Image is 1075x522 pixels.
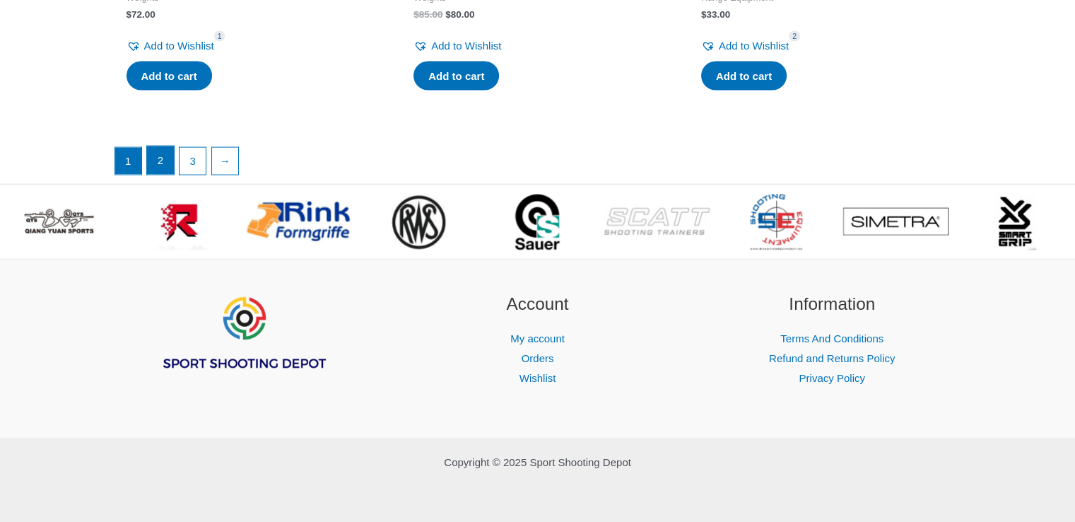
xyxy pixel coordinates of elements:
span: $ [445,9,451,20]
a: Refund and Returns Policy [769,352,895,364]
span: $ [127,9,132,20]
span: 1 [214,31,225,42]
a: → [212,148,239,175]
span: 2 [789,31,800,42]
a: Page 3 [180,148,206,175]
a: Add to Wishlist [413,36,501,56]
a: Wishlist [519,372,556,384]
span: Add to Wishlist [719,40,789,52]
h2: Account [408,291,667,318]
a: Add to cart: “FWB Barrel weight 150g” [127,62,212,91]
span: $ [701,9,707,20]
span: Add to Wishlist [431,40,501,52]
span: $ [413,9,419,20]
h2: Information [703,291,962,318]
bdi: 85.00 [413,9,442,20]
nav: Product Pagination [114,146,962,182]
a: Add to Wishlist [127,36,214,56]
a: Page 2 [147,146,174,175]
p: Copyright © 2025 Sport Shooting Depot [114,453,962,472]
aside: Footer Widget 3 [703,291,962,388]
bdi: 72.00 [127,9,155,20]
nav: Information [703,329,962,388]
a: Privacy Policy [799,372,864,384]
a: Orders [522,352,554,364]
a: Add to cart: “FWB Buttplate Weight Plate 330g” [413,62,499,91]
aside: Footer Widget 1 [114,291,373,406]
aside: Footer Widget 2 [408,291,667,388]
a: Add to cart: “FWB Multitool” [701,62,787,91]
a: Terms And Conditions [780,332,883,344]
nav: Account [408,329,667,388]
a: My account [510,332,565,344]
span: Add to Wishlist [144,40,214,52]
bdi: 33.00 [701,9,730,20]
bdi: 80.00 [445,9,474,20]
a: Add to Wishlist [701,36,789,56]
span: Page 1 [115,148,142,175]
